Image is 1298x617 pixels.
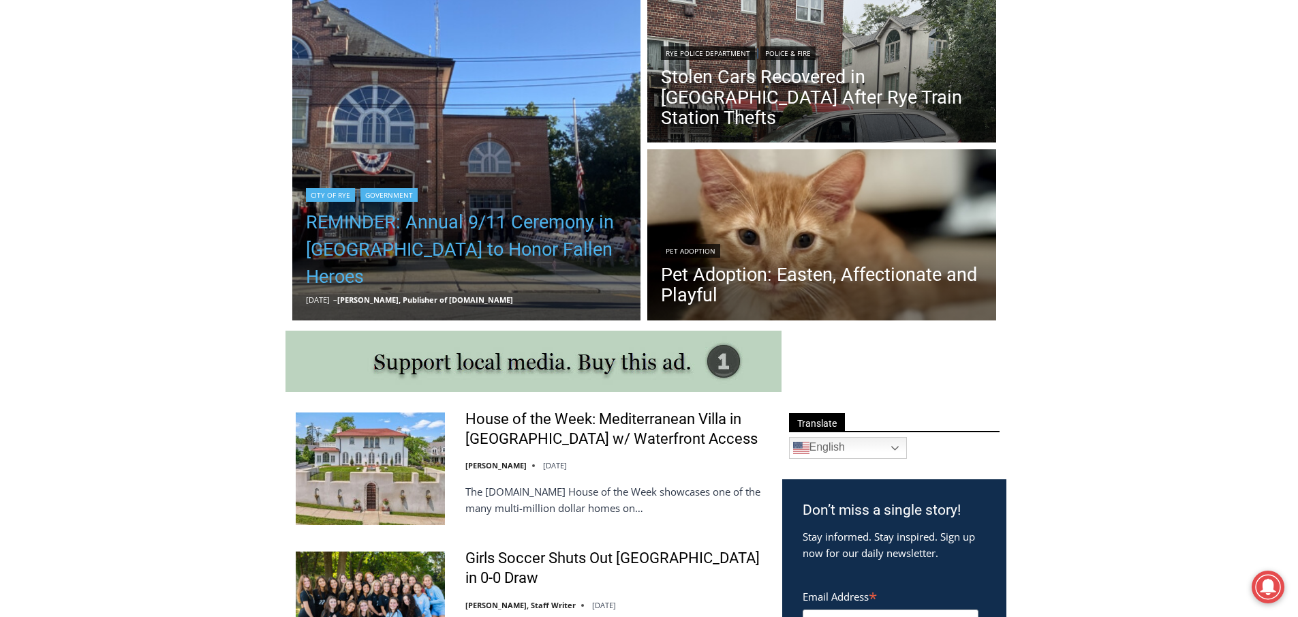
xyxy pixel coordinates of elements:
a: Open Tues. - Sun. [PHONE_NUMBER] [1,137,137,170]
img: en [793,440,809,456]
a: [PERSON_NAME], Publisher of [DOMAIN_NAME] [337,295,513,305]
div: | [306,185,628,202]
a: Rye Police Department [661,46,755,60]
a: [PERSON_NAME], Staff Writer [465,600,576,610]
time: [DATE] [592,600,616,610]
a: Government [360,188,418,202]
p: Stay informed. Stay inspired. Sign up now for our daily newsletter. [803,528,986,561]
span: – [333,295,337,305]
label: Email Address [803,583,978,607]
img: [PHOTO: Easten] [647,149,996,324]
a: Intern @ [DOMAIN_NAME] [328,132,660,170]
a: Girls Soccer Shuts Out [GEOGRAPHIC_DATA] in 0-0 Draw [465,549,764,588]
img: support local media, buy this ad [285,331,782,392]
div: | [661,44,983,60]
a: House of the Week: Mediterranean Villa in [GEOGRAPHIC_DATA] w/ Waterfront Access [465,410,764,449]
a: Stolen Cars Recovered in [GEOGRAPHIC_DATA] After Rye Train Station Thefts [661,67,983,128]
div: "[PERSON_NAME] and I covered the [DATE] Parade, which was a really eye opening experience as I ha... [344,1,644,132]
a: Pet Adoption: Easten, Affectionate and Playful [661,265,983,305]
p: The [DOMAIN_NAME] House of the Week showcases one of the many multi-million dollar homes on… [465,483,764,516]
a: REMINDER: Annual 9/11 Ceremony in [GEOGRAPHIC_DATA] to Honor Fallen Heroes [306,209,628,290]
a: Police & Fire [760,46,816,60]
a: City of Rye [306,188,355,202]
img: House of the Week: Mediterranean Villa in Mamaroneck w/ Waterfront Access [296,412,445,524]
time: [DATE] [306,295,330,305]
span: Intern @ [DOMAIN_NAME] [356,136,632,166]
a: English [789,437,907,459]
span: Open Tues. - Sun. [PHONE_NUMBER] [4,140,134,192]
h3: Don’t miss a single story! [803,500,986,522]
span: Translate [789,413,845,432]
a: Read More Pet Adoption: Easten, Affectionate and Playful [647,149,996,324]
time: [DATE] [543,460,567,470]
div: "the precise, almost orchestrated movements of cutting and assembling sushi and [PERSON_NAME] mak... [140,85,200,163]
a: Pet Adoption [661,244,720,258]
a: [PERSON_NAME] [465,460,527,470]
